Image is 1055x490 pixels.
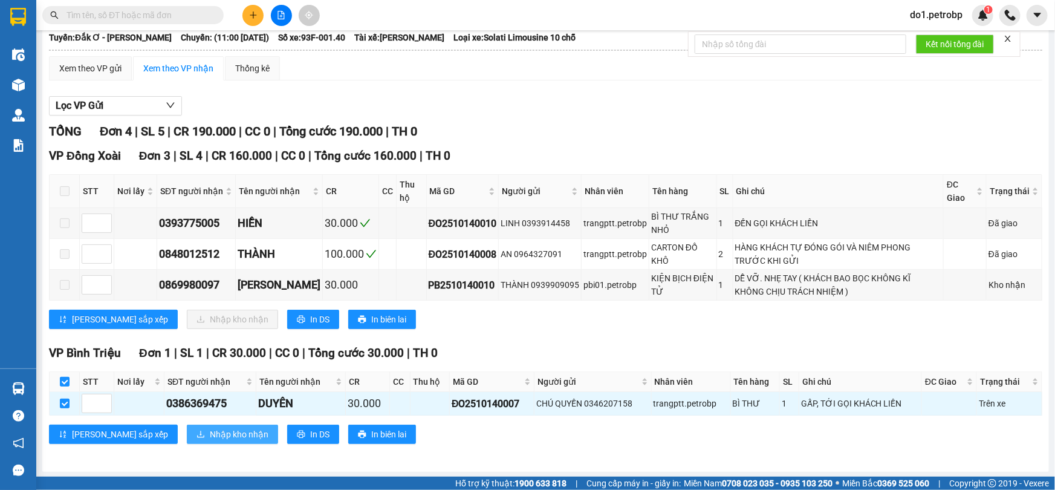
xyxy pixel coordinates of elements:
[379,175,397,208] th: CC
[348,395,387,412] div: 30.000
[583,247,647,261] div: trangptt.petrobp
[302,346,305,360] span: |
[429,216,497,231] div: ĐO2510140010
[67,8,209,22] input: Tìm tên, số ĐT hoặc mã đơn
[206,346,209,360] span: |
[49,124,82,139] span: TỔNG
[407,346,410,360] span: |
[536,397,649,410] div: CHÚ QUYỀN 0346207158
[986,5,990,14] span: 1
[159,215,233,232] div: 0393775005
[117,185,144,198] span: Nơi lấy
[49,96,182,116] button: Lọc VP Gửi
[249,11,258,19] span: plus
[411,372,450,392] th: Thu hộ
[735,217,941,230] div: ĐẾN GỌI KHÁCH LIỀN
[392,124,417,139] span: TH 0
[159,246,233,263] div: 0848012512
[719,247,731,261] div: 2
[196,430,205,440] span: download
[722,479,833,488] strong: 0708 023 035 - 0935 103 250
[159,276,233,293] div: 0869980097
[117,375,152,388] span: Nơi lấy
[397,175,426,208] th: Thu hộ
[420,149,423,163] span: |
[13,410,24,422] span: question-circle
[50,11,59,19] span: search
[452,396,532,411] div: ĐO2510140007
[925,375,964,388] span: ĐC Giao
[654,397,729,410] div: trangptt.petrobp
[358,315,366,325] span: printer
[157,208,236,239] td: 0393775005
[947,178,974,204] span: ĐC Giao
[502,185,569,198] span: Người gửi
[49,33,172,42] b: Tuyến: Đắk Ơ - [PERSON_NAME]
[299,5,320,26] button: aim
[13,465,24,476] span: message
[586,477,681,490] span: Cung cấp máy in - giấy in:
[733,397,778,410] div: BÌ THƯ
[780,372,799,392] th: SL
[273,124,276,139] span: |
[695,34,906,54] input: Nhập số tổng đài
[271,5,292,26] button: file-add
[453,31,576,44] span: Loại xe: Solati Limousine 10 chỗ
[429,247,497,262] div: ĐO2510140008
[59,315,67,325] span: sort-ascending
[167,375,244,388] span: SĐT người nhận
[305,11,313,19] span: aim
[366,249,377,260] span: check
[80,175,114,208] th: STT
[719,278,731,292] div: 1
[501,278,579,292] div: THÀNH 0939909095
[386,124,389,139] span: |
[238,276,320,293] div: [PERSON_NAME]
[988,247,1040,261] div: Đã giao
[10,8,26,26] img: logo-vxr
[236,208,323,239] td: HIỀN
[426,149,450,163] span: TH 0
[242,5,264,26] button: plus
[455,477,566,490] span: Hỗ trợ kỹ thuật:
[236,239,323,270] td: THÀNH
[988,278,1040,292] div: Kho nhận
[80,372,114,392] th: STT
[877,479,929,488] strong: 0369 525 060
[297,430,305,440] span: printer
[278,31,345,44] span: Số xe: 93F-001.40
[275,346,299,360] span: CC 0
[287,425,339,444] button: printerIn DS
[453,375,522,388] span: Mã GD
[56,98,103,113] span: Lọc VP Gửi
[259,375,333,388] span: Tên người nhận
[836,481,839,486] span: ⚪️
[236,270,323,301] td: ANH LINH
[166,395,254,412] div: 0386369475
[801,397,920,410] div: GẤP, TỚI GỌI KHÁCH LIỀN
[245,124,270,139] span: CC 0
[731,372,781,392] th: Tên hàng
[390,372,411,392] th: CC
[235,62,270,75] div: Thống kê
[256,392,346,416] td: DUYÊN
[258,395,343,412] div: DUYÊN
[212,346,266,360] span: CR 30.000
[733,175,944,208] th: Ghi chú
[174,124,236,139] span: CR 190.000
[430,185,487,198] span: Mã GD
[206,149,209,163] span: |
[210,428,268,441] span: Nhập kho nhận
[360,218,371,229] span: check
[652,372,731,392] th: Nhân viên
[984,5,993,14] sup: 1
[141,124,164,139] span: SL 5
[325,215,377,232] div: 30.000
[180,346,203,360] span: SL 1
[167,124,170,139] span: |
[12,382,25,395] img: warehouse-icon
[1027,5,1048,26] button: caret-down
[413,346,438,360] span: TH 0
[346,372,389,392] th: CR
[174,346,177,360] span: |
